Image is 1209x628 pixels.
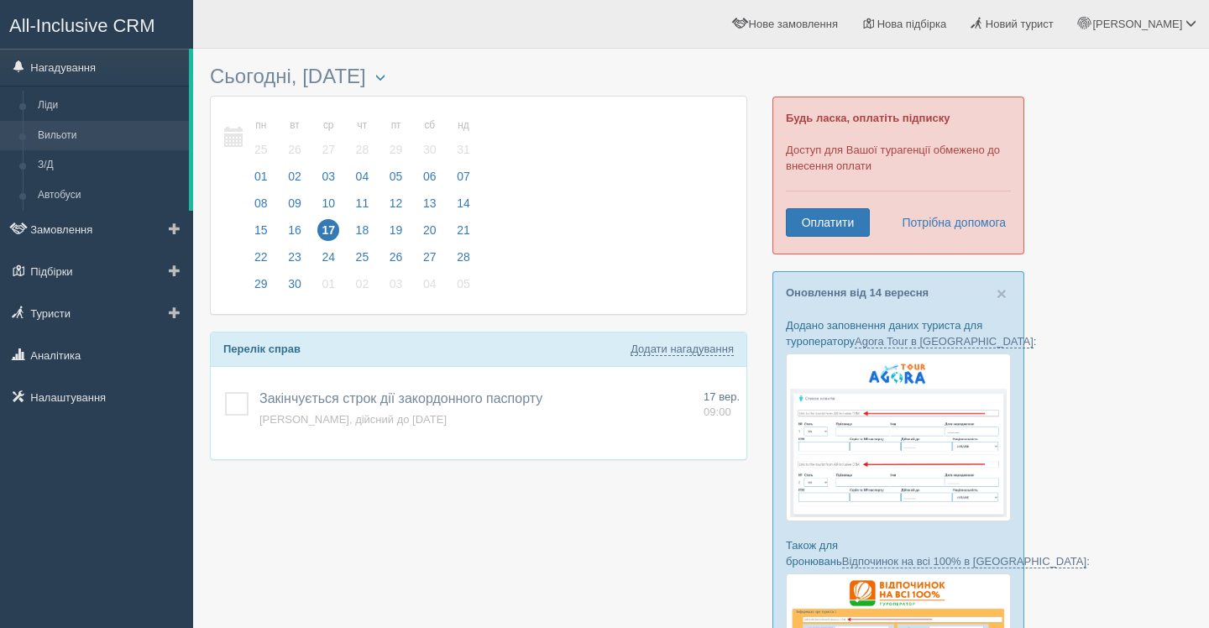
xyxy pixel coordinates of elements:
[30,91,189,121] a: Ліди
[380,194,412,221] a: 12
[986,18,1054,30] span: Новий турист
[352,273,374,295] span: 02
[347,109,379,167] a: чт 28
[704,406,731,418] span: 09:00
[317,118,339,133] small: ср
[245,109,277,167] a: пн 25
[279,248,311,275] a: 23
[414,221,446,248] a: 20
[414,248,446,275] a: 27
[842,555,1086,568] a: Відпочинок на всі 100% в [GEOGRAPHIC_DATA]
[317,246,339,268] span: 24
[317,273,339,295] span: 01
[317,165,339,187] span: 03
[250,192,272,214] span: 08
[223,343,301,355] b: Перелік справ
[284,118,306,133] small: вт
[250,219,272,241] span: 15
[385,273,407,295] span: 03
[419,118,441,133] small: сб
[414,109,446,167] a: сб 30
[786,286,929,299] a: Оновлення від 14 вересня
[453,139,474,160] span: 31
[453,165,474,187] span: 07
[250,246,272,268] span: 22
[312,221,344,248] a: 17
[210,65,747,87] h3: Сьогодні, [DATE]
[245,167,277,194] a: 01
[877,18,947,30] span: Нова підбірка
[347,221,379,248] a: 18
[419,139,441,160] span: 30
[245,194,277,221] a: 08
[453,118,474,133] small: нд
[786,208,870,237] a: Оплатити
[352,219,374,241] span: 18
[259,391,542,406] a: Закінчується строк дії закордонного паспорту
[704,390,740,403] span: 17 вер.
[385,118,407,133] small: пт
[414,275,446,301] a: 04
[419,165,441,187] span: 06
[352,192,374,214] span: 11
[385,246,407,268] span: 26
[380,275,412,301] a: 03
[347,194,379,221] a: 11
[1,1,192,47] a: All-Inclusive CRM
[447,275,475,301] a: 05
[380,248,412,275] a: 26
[317,219,339,241] span: 17
[447,248,475,275] a: 28
[997,285,1007,302] button: Close
[245,275,277,301] a: 29
[279,275,311,301] a: 30
[284,139,306,160] span: 26
[380,221,412,248] a: 19
[419,273,441,295] span: 04
[352,165,374,187] span: 04
[284,219,306,241] span: 16
[284,165,306,187] span: 02
[453,246,474,268] span: 28
[419,192,441,214] span: 13
[352,139,374,160] span: 28
[352,246,374,268] span: 25
[749,18,838,30] span: Нове замовлення
[30,150,189,181] a: З/Д
[1092,18,1182,30] span: [PERSON_NAME]
[786,537,1011,569] p: Також для бронювань :
[312,167,344,194] a: 03
[250,165,272,187] span: 01
[447,221,475,248] a: 21
[891,208,1007,237] a: Потрібна допомога
[279,194,311,221] a: 09
[786,112,950,124] b: Будь ласка, оплатіть підписку
[279,109,311,167] a: вт 26
[453,219,474,241] span: 21
[317,139,339,160] span: 27
[312,275,344,301] a: 01
[855,335,1034,348] a: Agora Tour в [GEOGRAPHIC_DATA]
[250,118,272,133] small: пн
[447,167,475,194] a: 07
[414,167,446,194] a: 06
[419,246,441,268] span: 27
[786,317,1011,349] p: Додано заповнення даних туриста для туроператору :
[245,248,277,275] a: 22
[772,97,1024,254] div: Доступ для Вашої турагенції обмежено до внесення оплати
[30,121,189,151] a: Вильоти
[250,139,272,160] span: 25
[419,219,441,241] span: 20
[385,192,407,214] span: 12
[414,194,446,221] a: 13
[347,167,379,194] a: 04
[786,353,1011,521] img: agora-tour-%D1%84%D0%BE%D1%80%D0%BC%D0%B0-%D0%B1%D1%80%D0%BE%D0%BD%D1%8E%D0%B2%D0%B0%D0%BD%D0%BD%...
[997,284,1007,303] span: ×
[352,118,374,133] small: чт
[312,109,344,167] a: ср 27
[312,194,344,221] a: 10
[453,273,474,295] span: 05
[347,248,379,275] a: 25
[30,181,189,211] a: Автобуси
